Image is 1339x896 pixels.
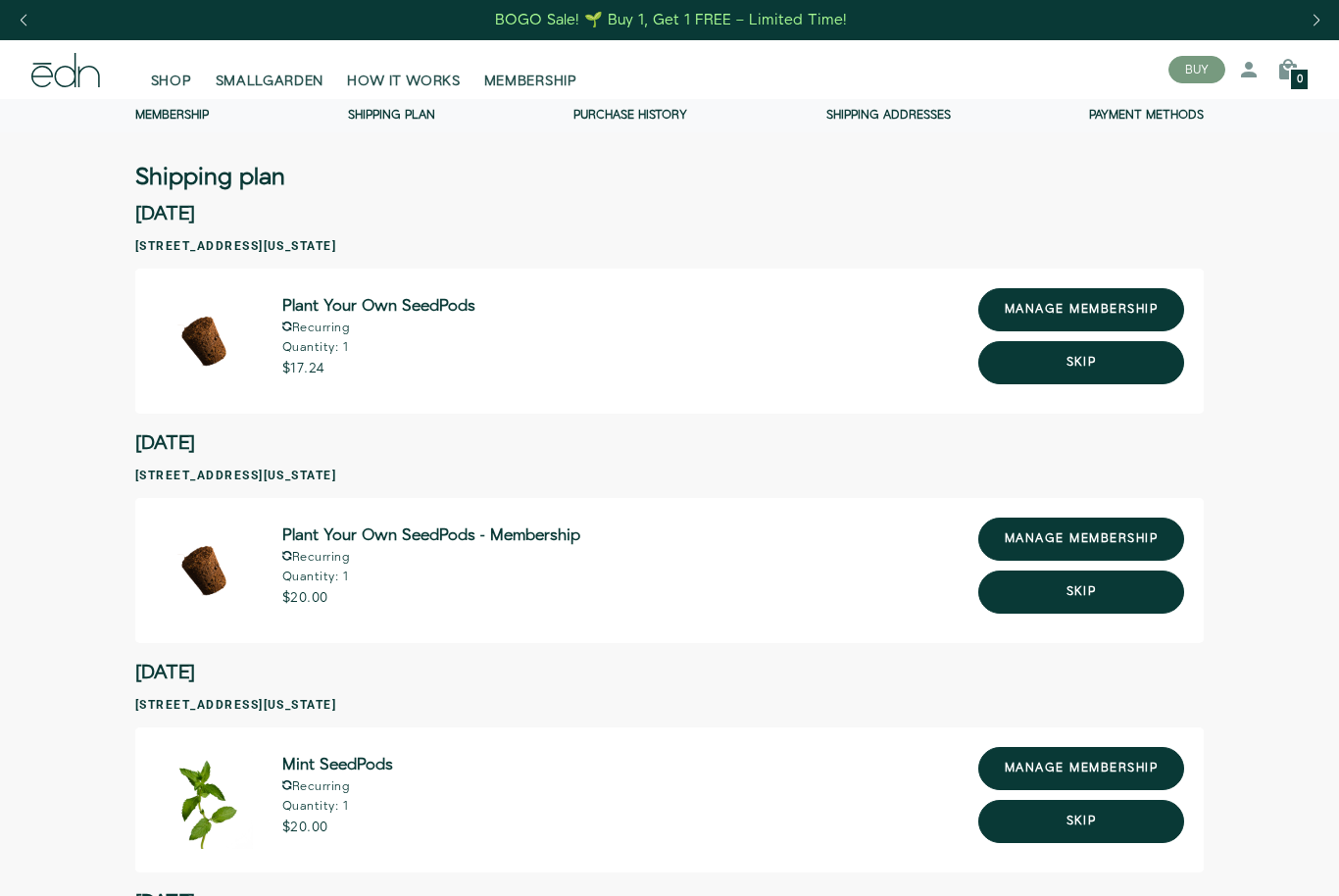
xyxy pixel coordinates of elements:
h2: [DATE] [135,663,1204,682]
a: MEMBERSHIP [472,48,589,91]
a: Shipping Plan [348,107,435,124]
p: Recurring [282,780,393,793]
a: SMALLGARDEN [204,48,336,91]
img: Plant Your Own SeedPods - Membership [155,522,253,620]
a: Shipping addresses [826,107,951,124]
span: MEMBERSHIP [484,72,577,91]
img: Mint SeedPods [155,751,253,849]
p: Quantity: 1 [282,801,393,813]
span: HOW IT WORKS [347,72,460,91]
h2: [DATE] [135,433,1204,453]
a: Purchase history [573,107,687,124]
button: BUY [1168,56,1225,83]
span: 0 [1297,75,1303,85]
h3: [STREET_ADDRESS][US_STATE] [135,470,1204,481]
button: Skip [978,571,1184,614]
p: Quantity: 1 [282,572,580,583]
a: HOW IT WORKS [335,48,471,91]
a: manage membership [978,747,1184,790]
iframe: Opens a widget where you can find more information [1181,837,1319,886]
button: Skip [978,800,1184,843]
p: Recurring [282,322,475,334]
h2: [DATE] [135,204,1204,224]
div: BOGO Sale! 🌱 Buy 1, Get 1 FREE – Limited Time! [495,10,847,30]
span: Plant Your Own SeedPods [282,300,475,314]
span: Mint SeedPods [282,759,393,772]
a: Payment methods [1089,107,1204,124]
span: Plant Your Own SeedPods - Membership [282,529,580,543]
a: manage membership [978,288,1184,331]
span: SHOP [151,72,192,91]
p: Quantity: 1 [282,342,475,354]
p: $17.24 [282,362,475,375]
h3: [STREET_ADDRESS][US_STATE] [135,699,1204,711]
a: manage membership [978,518,1184,561]
a: BOGO Sale! 🌱 Buy 1, Get 1 FREE – Limited Time! [494,5,850,35]
img: Plant Your Own SeedPods [155,292,253,390]
a: SHOP [139,48,204,91]
a: Membership [135,107,209,124]
h3: [STREET_ADDRESS][US_STATE] [135,240,1204,252]
button: Skip [978,341,1184,384]
p: $20.00 [282,591,580,605]
span: SMALLGARDEN [216,72,324,91]
p: $20.00 [282,821,393,834]
p: Recurring [282,551,580,564]
h3: Shipping plan [135,168,285,187]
